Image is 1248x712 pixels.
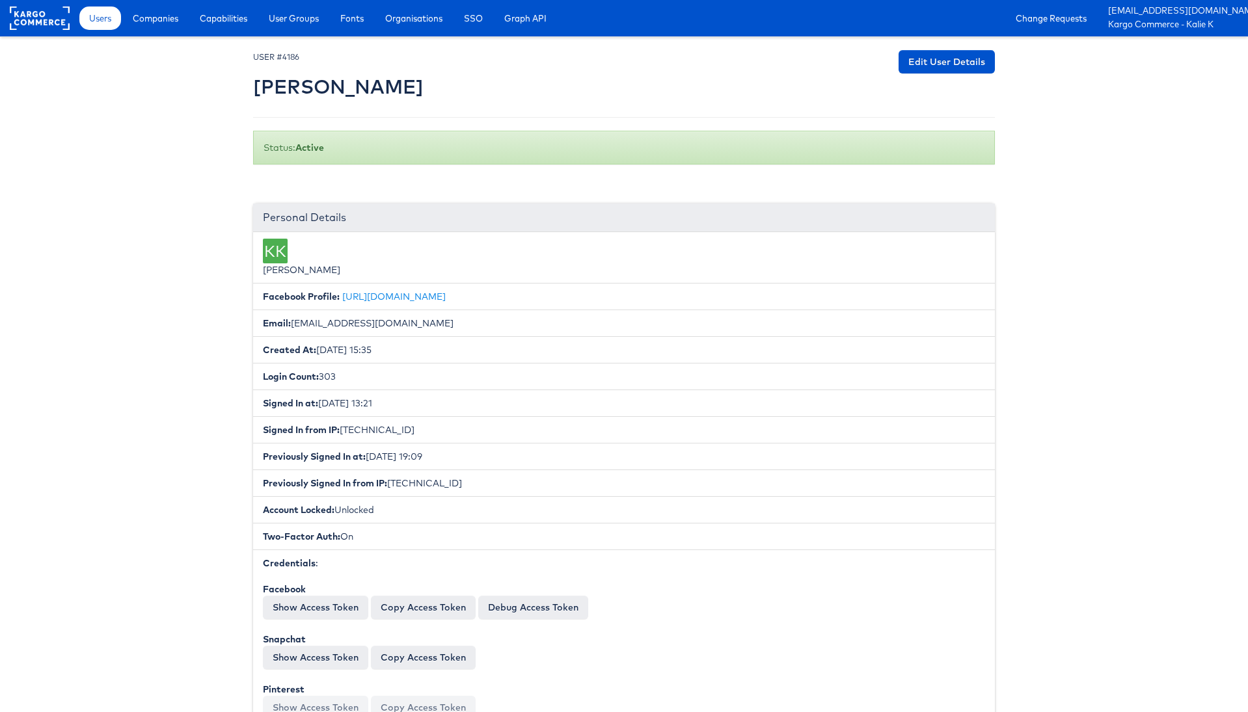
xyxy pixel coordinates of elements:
[263,317,291,329] b: Email:
[253,389,995,417] li: [DATE] 13:21
[263,596,368,619] button: Show Access Token
[253,496,995,523] li: Unlocked
[495,7,556,30] a: Graph API
[263,477,387,489] b: Previously Signed In from IP:
[340,12,364,25] span: Fonts
[253,523,995,550] li: On
[331,7,373,30] a: Fonts
[123,7,188,30] a: Companies
[253,363,995,390] li: 303
[1108,18,1238,32] a: Kargo Commerce - Kalie K
[371,596,476,619] button: Copy Access Token
[1006,7,1096,30] a: Change Requests
[253,416,995,443] li: [TECHNICAL_ID]
[253,443,995,470] li: [DATE] 19:09
[263,633,306,645] b: Snapchat
[454,7,493,30] a: SSO
[263,646,368,669] button: Show Access Token
[263,397,318,409] b: Signed In at:
[253,336,995,363] li: [DATE] 15:35
[253,204,995,232] div: Personal Details
[263,291,340,302] b: Facebook Profile:
[295,142,324,153] b: Active
[385,12,442,25] span: Organisations
[478,596,588,619] a: Debug Access Token
[259,7,329,30] a: User Groups
[342,291,446,302] a: [URL][DOMAIN_NAME]
[1108,5,1238,18] a: [EMAIL_ADDRESS][DOMAIN_NAME]
[89,12,111,25] span: Users
[263,531,340,542] b: Two-Factor Auth:
[263,557,316,569] b: Credentials
[253,232,995,283] li: [PERSON_NAME]
[79,7,121,30] a: Users
[504,12,547,25] span: Graph API
[263,371,319,382] b: Login Count:
[253,52,299,62] small: USER #4186
[263,583,306,595] b: Facebook
[253,310,995,337] li: [EMAIL_ADDRESS][DOMAIN_NAME]
[375,7,452,30] a: Organisations
[899,50,995,73] a: Edit User Details
[253,131,995,165] div: Status:
[263,451,366,462] b: Previously Signed In at:
[263,683,305,695] b: Pinterest
[263,424,340,436] b: Signed In from IP:
[263,239,288,263] div: KK
[464,12,483,25] span: SSO
[253,469,995,497] li: [TECHNICAL_ID]
[263,344,316,356] b: Created At:
[253,76,424,98] h2: [PERSON_NAME]
[263,504,334,516] b: Account Locked:
[133,12,178,25] span: Companies
[200,12,247,25] span: Capabilities
[371,646,476,669] button: Copy Access Token
[269,12,319,25] span: User Groups
[190,7,257,30] a: Capabilities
